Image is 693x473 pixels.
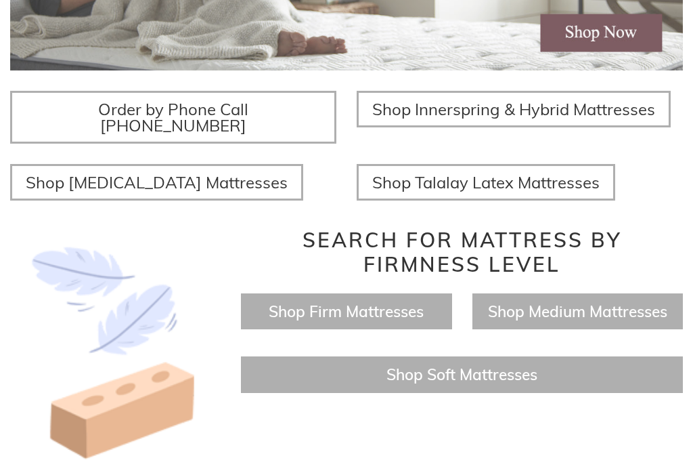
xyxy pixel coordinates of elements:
span: Search for Mattress by Firmness Level [303,228,622,278]
a: Shop [MEDICAL_DATA] Mattresses [10,165,303,201]
a: Shop Soft Mattresses [386,365,537,385]
span: Shop Talalay Latex Mattresses [372,173,600,193]
a: Shop Medium Mattresses [488,302,667,322]
a: Shop Talalay Latex Mattresses [357,165,615,201]
a: Shop Innerspring & Hybrid Mattresses [357,91,671,128]
span: Shop [MEDICAL_DATA] Mattresses [26,173,288,193]
span: Order by Phone Call [PHONE_NUMBER] [98,100,248,136]
a: Shop Firm Mattresses [269,302,424,322]
a: Order by Phone Call [PHONE_NUMBER] [10,91,336,144]
span: Shop Innerspring & Hybrid Mattresses [372,100,655,120]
